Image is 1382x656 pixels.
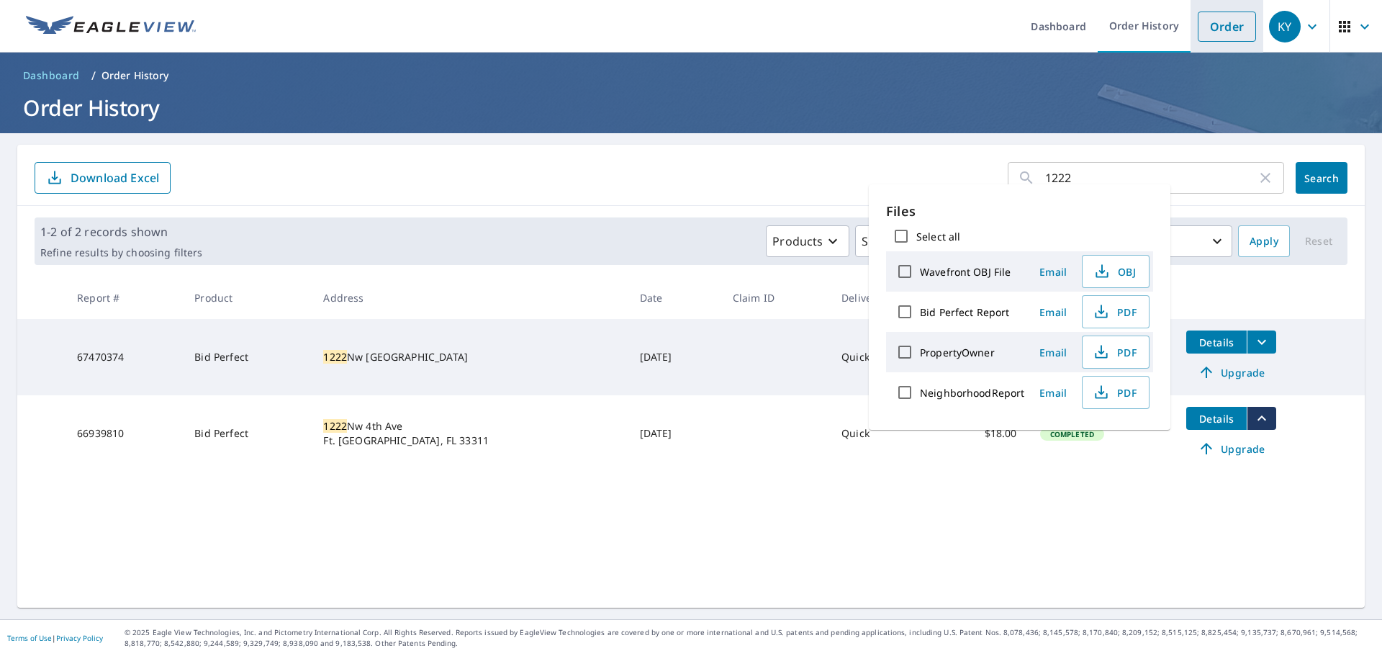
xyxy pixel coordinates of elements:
span: Details [1195,412,1238,426]
span: Email [1036,386,1070,400]
span: Completed [1042,429,1103,439]
button: Download Excel [35,162,171,194]
label: PropertyOwner [920,346,995,359]
td: $18.00 [936,395,1029,472]
td: Quick [830,319,935,395]
p: © 2025 Eagle View Technologies, Inc. and Pictometry International Corp. All Rights Reserved. Repo... [125,627,1375,649]
label: Bid Perfect Report [920,305,1009,319]
button: Email [1030,341,1076,364]
label: Select all [916,230,960,243]
th: Report # [66,277,183,319]
li: / [91,67,96,84]
p: Status [862,233,897,250]
a: Upgrade [1186,437,1276,460]
div: Nw [GEOGRAPHIC_DATA] [323,350,616,364]
p: | [7,634,103,642]
p: Files [886,202,1153,221]
td: 66939810 [66,395,183,472]
td: Bid Perfect [183,319,312,395]
span: PDF [1091,343,1137,361]
span: Upgrade [1195,440,1268,457]
button: Email [1030,382,1076,404]
p: Order History [101,68,169,83]
a: Order [1198,12,1256,42]
th: Date [628,277,721,319]
span: Email [1036,346,1070,359]
span: Upgrade [1195,364,1268,381]
button: Search [1296,162,1347,194]
th: Product [183,277,312,319]
span: Details [1195,336,1238,349]
td: Bid Perfect [183,395,312,472]
button: PDF [1082,376,1150,409]
span: Search [1307,171,1336,185]
mark: 1222 [323,350,347,364]
img: EV Logo [26,16,196,37]
button: filesDropdownBtn-67470374 [1247,331,1276,354]
p: Products [772,233,823,250]
button: PDF [1082,336,1150,369]
div: KY [1269,11,1301,42]
a: Dashboard [17,64,86,87]
mark: 1222 [323,419,347,433]
p: Download Excel [71,170,159,186]
a: Privacy Policy [56,633,103,643]
button: detailsBtn-66939810 [1186,407,1247,430]
span: Email [1036,305,1070,319]
nav: breadcrumb [17,64,1365,87]
button: filesDropdownBtn-66939810 [1247,407,1276,430]
td: [DATE] [628,319,721,395]
button: Status [855,225,923,257]
span: Apply [1250,233,1278,251]
button: PDF [1082,295,1150,328]
th: Delivery [830,277,935,319]
label: Wavefront OBJ File [920,265,1011,279]
th: Claim ID [721,277,830,319]
span: Email [1036,265,1070,279]
input: Address, Report #, Claim ID, etc. [1045,158,1257,198]
label: NeighborhoodReport [920,386,1024,400]
td: [DATE] [628,395,721,472]
button: OBJ [1082,255,1150,288]
span: OBJ [1091,263,1137,280]
a: Upgrade [1186,361,1276,384]
h1: Order History [17,93,1365,122]
a: Terms of Use [7,633,52,643]
button: detailsBtn-67470374 [1186,331,1247,354]
button: Products [766,225,849,257]
span: PDF [1091,303,1137,320]
button: Email [1030,301,1076,323]
p: 1-2 of 2 records shown [40,223,202,241]
button: Email [1030,261,1076,283]
td: 67470374 [66,319,183,395]
button: Apply [1238,225,1290,257]
span: Dashboard [23,68,80,83]
td: Quick [830,395,935,472]
th: Address [312,277,628,319]
div: Nw 4th Ave Ft. [GEOGRAPHIC_DATA], FL 33311 [323,419,616,448]
span: PDF [1091,384,1137,401]
p: Refine results by choosing filters [40,246,202,259]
